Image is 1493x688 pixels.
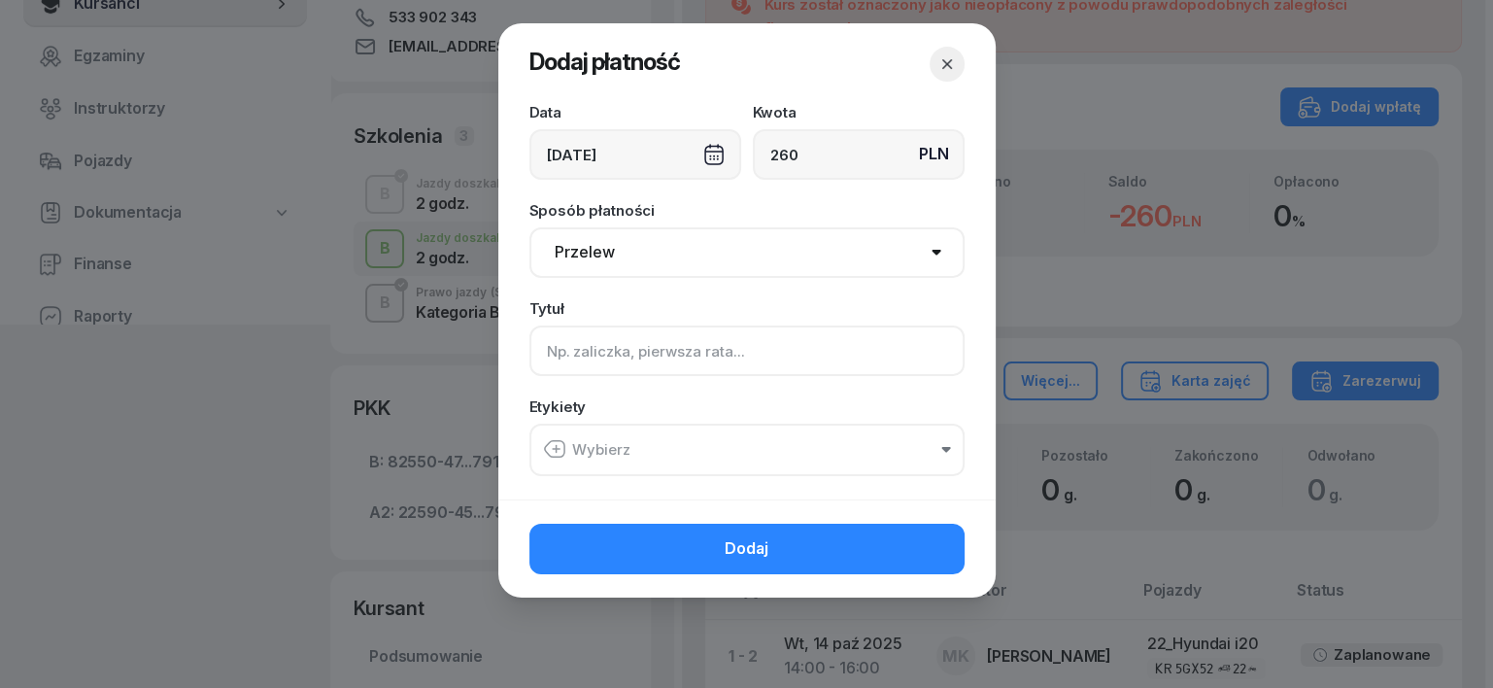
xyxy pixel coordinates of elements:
[543,437,630,463] div: Wybierz
[529,424,965,476] button: Wybierz
[529,48,680,76] span: Dodaj płatność
[529,524,965,574] button: Dodaj
[725,536,768,562] span: Dodaj
[753,129,965,180] input: 0
[529,326,965,376] input: Np. zaliczka, pierwsza rata...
